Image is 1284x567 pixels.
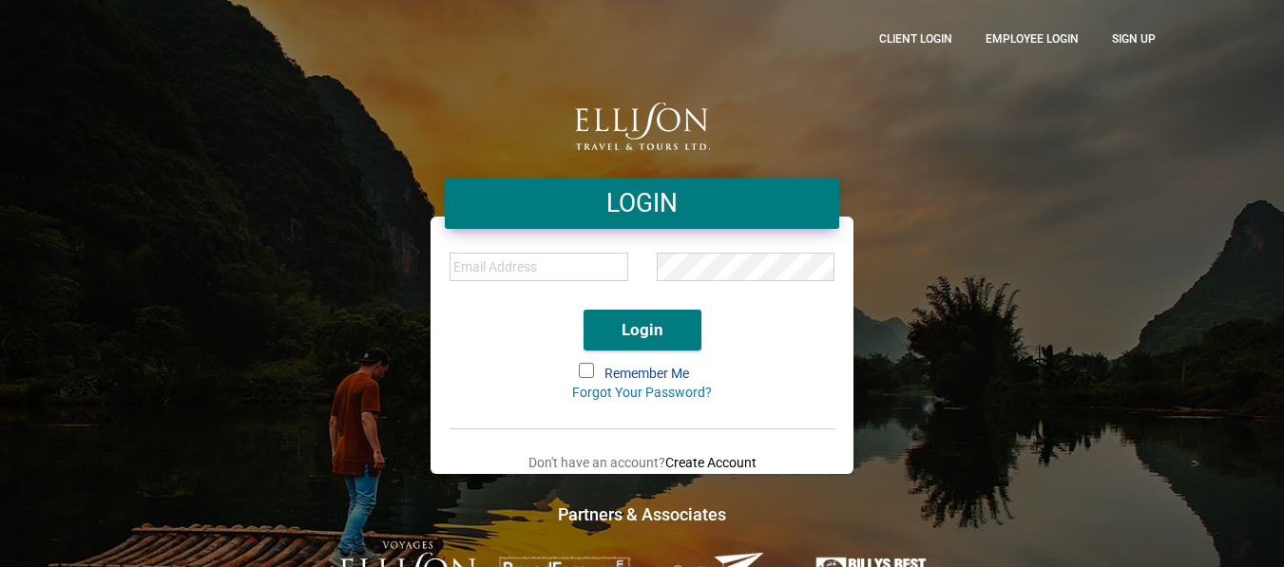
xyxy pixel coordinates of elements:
p: Don't have an account? [450,451,834,474]
a: Forgot Your Password? [572,385,712,400]
a: CLient Login [865,14,967,63]
a: Create Account [665,455,757,470]
h4: LOGIN [459,186,825,221]
button: Login [584,310,701,350]
a: Employee Login [971,14,1093,63]
img: logo.png [575,103,710,150]
label: Remember Me [581,365,703,384]
h4: Partners & Associates [115,502,1170,526]
input: Email Address [450,253,628,281]
a: Sign up [1098,14,1170,63]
